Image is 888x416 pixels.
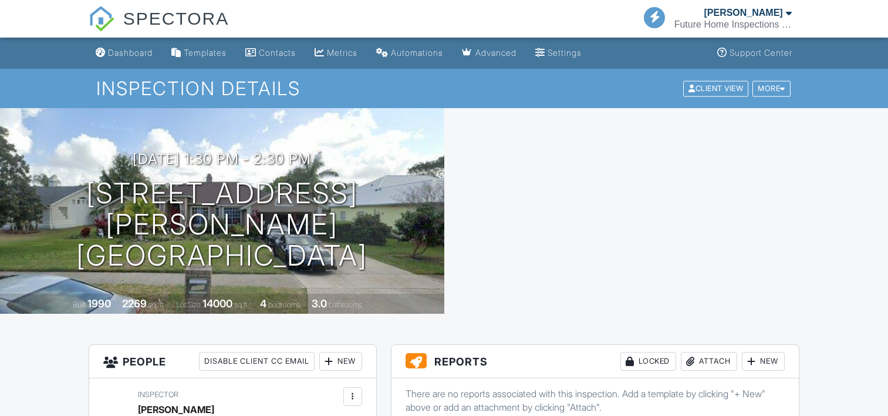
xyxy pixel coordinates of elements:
[89,345,376,378] h3: People
[372,42,448,64] a: Automations (Basic)
[89,6,114,32] img: The Best Home Inspection Software - Spectora
[260,297,266,310] div: 4
[682,83,751,92] a: Client View
[199,352,315,371] div: Disable Client CC Email
[91,42,157,64] a: Dashboard
[19,178,426,271] h1: [STREET_ADDRESS][PERSON_NAME] [GEOGRAPHIC_DATA]
[108,48,153,58] div: Dashboard
[674,19,792,31] div: Future Home Inspections Inc
[713,42,797,64] a: Support Center
[475,48,516,58] div: Advanced
[752,80,791,96] div: More
[176,300,201,309] span: Lot Size
[683,80,748,96] div: Client View
[122,297,147,310] div: 2269
[148,300,165,309] span: sq. ft.
[531,42,586,64] a: Settings
[620,352,676,371] div: Locked
[310,42,362,64] a: Metrics
[319,352,362,371] div: New
[329,300,362,309] span: bathrooms
[123,6,229,31] span: SPECTORA
[327,48,357,58] div: Metrics
[96,78,792,99] h1: Inspection Details
[548,48,582,58] div: Settings
[89,18,229,39] a: SPECTORA
[312,297,327,310] div: 3.0
[742,352,785,371] div: New
[406,387,785,414] p: There are no reports associated with this inspection. Add a template by clicking "+ New" above or...
[730,48,792,58] div: Support Center
[681,352,737,371] div: Attach
[259,48,296,58] div: Contacts
[241,42,300,64] a: Contacts
[268,300,300,309] span: bedrooms
[133,151,311,167] h3: [DATE] 1:30 pm - 2:30 pm
[184,48,227,58] div: Templates
[167,42,231,64] a: Templates
[87,297,111,310] div: 1990
[234,300,249,309] span: sq.ft.
[202,297,232,310] div: 14000
[73,300,86,309] span: Built
[391,48,443,58] div: Automations
[457,42,521,64] a: Advanced
[391,345,799,378] h3: Reports
[138,390,178,399] span: Inspector
[704,7,782,19] div: [PERSON_NAME]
